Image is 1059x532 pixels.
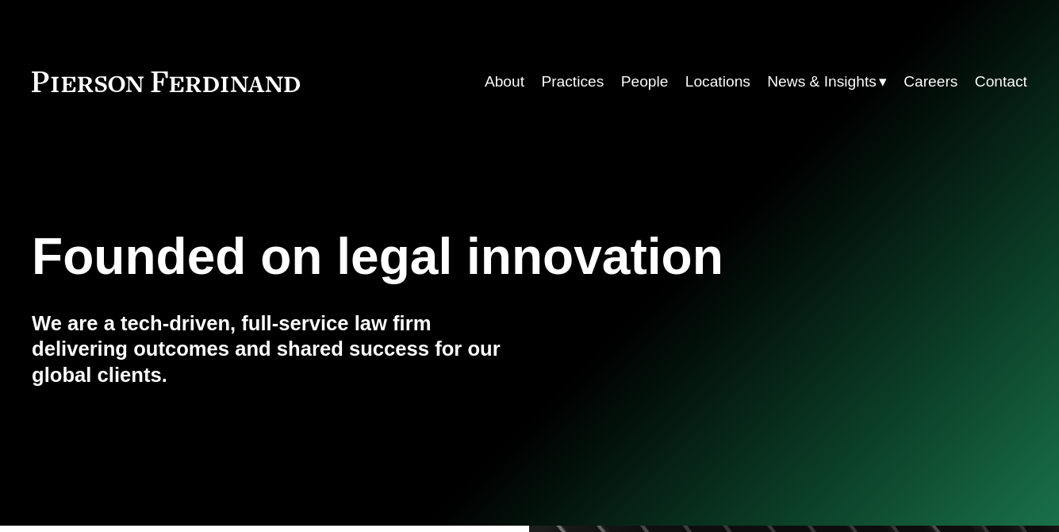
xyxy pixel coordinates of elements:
a: Locations [685,67,750,97]
a: People [621,67,669,97]
span: News & Insights [767,68,877,96]
a: Practices [541,67,604,97]
h1: Founded on legal innovation [32,228,861,286]
a: Careers [904,67,957,97]
a: Contact [975,67,1027,97]
a: About [485,67,524,97]
h4: We are a tech-driven, full-service law firm delivering outcomes and shared success for our global... [32,310,529,388]
a: folder dropdown [767,67,887,97]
